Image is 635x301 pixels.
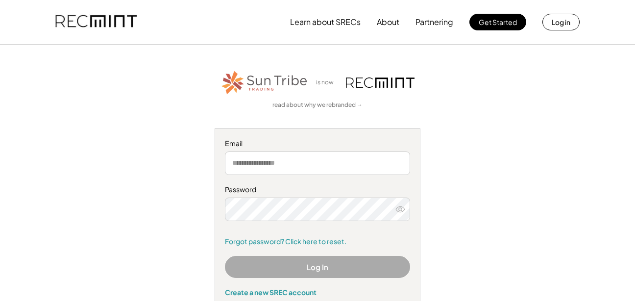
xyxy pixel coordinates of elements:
[225,139,410,149] div: Email
[55,5,137,39] img: recmint-logotype%403x.png
[290,12,361,32] button: Learn about SRECs
[225,237,410,247] a: Forgot password? Click here to reset.
[346,77,415,88] img: recmint-logotype%403x.png
[220,69,309,96] img: STT_Horizontal_Logo%2B-%2BColor.png
[542,14,580,30] button: Log in
[272,101,363,109] a: read about why we rebranded →
[469,14,526,30] button: Get Started
[225,288,410,297] div: Create a new SREC account
[314,78,341,87] div: is now
[415,12,453,32] button: Partnering
[225,185,410,195] div: Password
[225,256,410,278] button: Log In
[377,12,399,32] button: About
